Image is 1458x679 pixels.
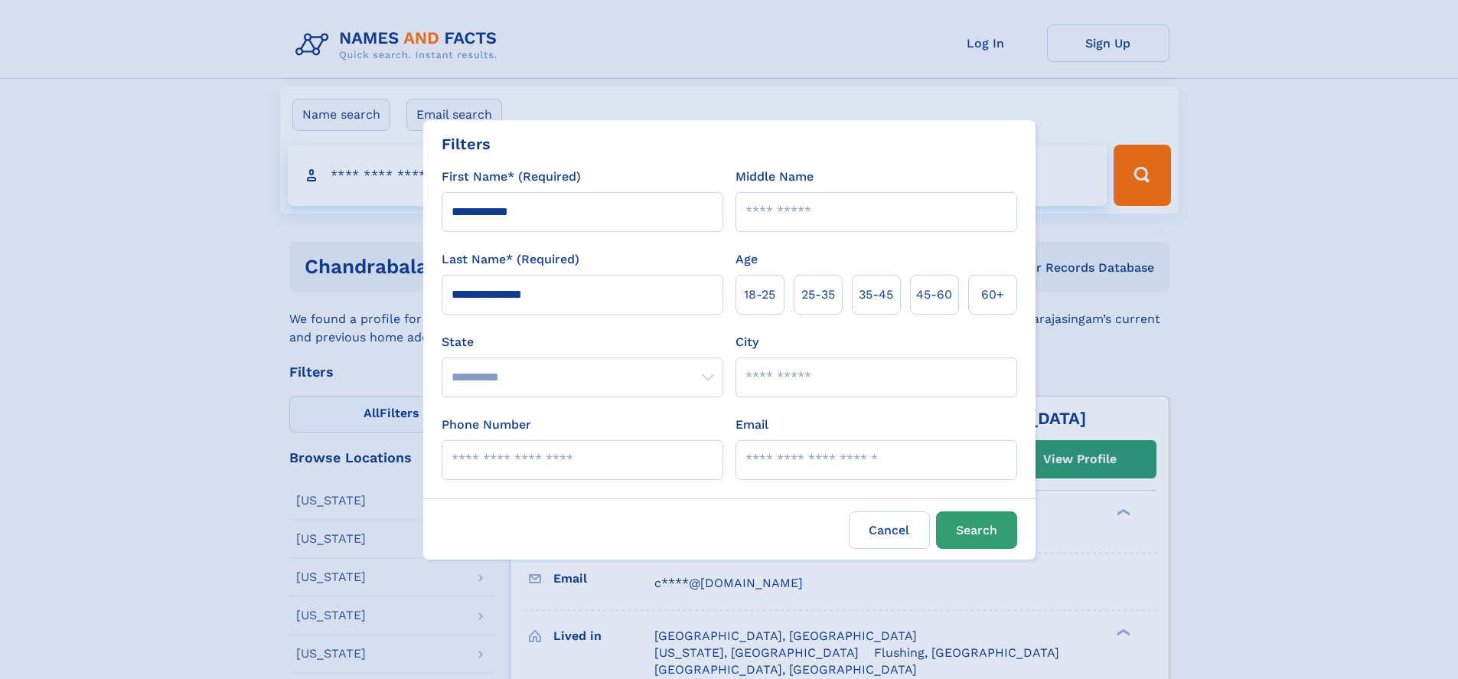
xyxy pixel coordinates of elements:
label: Email [736,416,768,434]
label: City [736,333,758,351]
label: Cancel [849,511,930,549]
span: 25‑35 [801,286,835,304]
label: Age [736,250,758,269]
span: 60+ [981,286,1004,304]
div: Filters [442,132,491,155]
span: 45‑60 [916,286,952,304]
label: Middle Name [736,168,814,186]
span: 18‑25 [744,286,775,304]
label: First Name* (Required) [442,168,581,186]
label: Last Name* (Required) [442,250,579,269]
label: State [442,333,723,351]
span: 35‑45 [859,286,893,304]
button: Search [936,511,1017,549]
label: Phone Number [442,416,531,434]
